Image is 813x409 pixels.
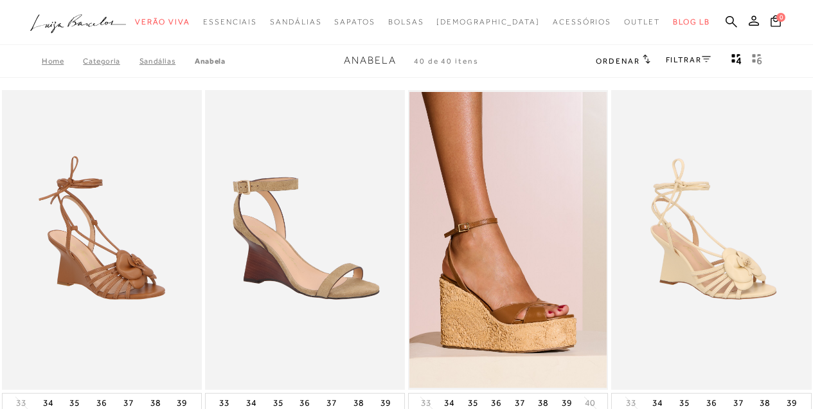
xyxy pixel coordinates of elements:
[748,53,766,69] button: gridText6Desc
[612,92,810,388] img: SANDÁLIA ANABELA EM COURO BAUNILHA COM AMARRAÇÃO E APLICAÇÃO FLORAL
[388,10,424,34] a: categoryNavScreenReaderText
[195,57,225,66] a: Anabela
[776,13,785,22] span: 0
[673,17,710,26] span: BLOG LB
[673,10,710,34] a: BLOG LB
[409,92,607,388] a: SANDÁLIA ANABELA EM COURO CARAMELO COM SOLADO TEXTURIZADO SANDÁLIA ANABELA EM COURO CARAMELO COM ...
[436,17,540,26] span: [DEMOGRAPHIC_DATA]
[203,10,257,34] a: categoryNavScreenReaderText
[139,57,195,66] a: SANDÁLIAS
[83,57,139,66] a: Categoria
[553,10,611,34] a: categoryNavScreenReaderText
[270,17,321,26] span: Sandálias
[135,17,190,26] span: Verão Viva
[666,55,711,64] a: FILTRAR
[728,53,746,69] button: Mostrar 4 produtos por linha
[270,10,321,34] a: categoryNavScreenReaderText
[624,17,660,26] span: Outlet
[409,92,607,388] img: SANDÁLIA ANABELA EM COURO CARAMELO COM SOLADO TEXTURIZADO
[206,92,404,388] img: SANDÁLIA ANABELA EM COURO BEGE FENDI COM SALTO ALTO
[767,14,785,32] button: 0
[3,92,201,388] a: SANDÁLIA ANABELA EM COURO CARAMELO AMARRAÇÃO E APLICAÇÃO FLORAL SANDÁLIA ANABELA EM COURO CARAMEL...
[622,397,640,409] button: 33
[12,397,30,409] button: 33
[417,397,435,409] button: 33
[334,17,375,26] span: Sapatos
[203,17,257,26] span: Essenciais
[334,10,375,34] a: categoryNavScreenReaderText
[3,92,201,388] img: SANDÁLIA ANABELA EM COURO CARAMELO AMARRAÇÃO E APLICAÇÃO FLORAL
[553,17,611,26] span: Acessórios
[612,92,810,388] a: SANDÁLIA ANABELA EM COURO BAUNILHA COM AMARRAÇÃO E APLICAÇÃO FLORAL SANDÁLIA ANABELA EM COURO BAU...
[414,57,479,66] span: 40 de 40 itens
[581,397,599,409] button: 40
[206,92,404,388] a: SANDÁLIA ANABELA EM COURO BEGE FENDI COM SALTO ALTO SANDÁLIA ANABELA EM COURO BEGE FENDI COM SALT...
[344,55,397,66] span: Anabela
[436,10,540,34] a: noSubCategoriesText
[596,57,639,66] span: Ordenar
[42,57,83,66] a: Home
[135,10,190,34] a: categoryNavScreenReaderText
[624,10,660,34] a: categoryNavScreenReaderText
[388,17,424,26] span: Bolsas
